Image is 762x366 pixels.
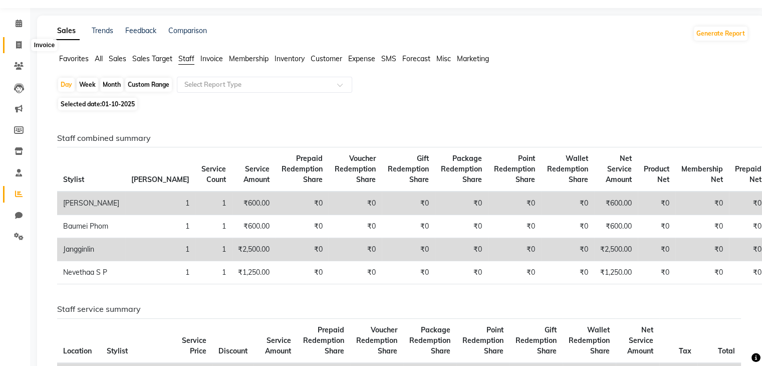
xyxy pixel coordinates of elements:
span: Service Amount [243,164,270,184]
span: Prepaid Net [735,164,761,184]
span: Membership Net [681,164,723,184]
span: Favorites [59,54,89,63]
div: Day [58,78,75,92]
td: 1 [125,192,195,215]
td: ₹600.00 [232,192,276,215]
td: ₹0 [382,215,435,238]
td: ₹0 [276,261,329,284]
td: ₹0 [541,215,594,238]
td: ₹0 [638,215,675,238]
span: Point Redemption Share [462,325,503,355]
td: ₹0 [675,192,729,215]
td: ₹0 [276,215,329,238]
span: Package Redemption Share [441,154,482,184]
td: ₹0 [488,215,541,238]
td: ₹0 [435,215,488,238]
span: Forecast [402,54,430,63]
td: ₹0 [638,261,675,284]
h6: Staff combined summary [57,133,740,143]
td: ₹0 [435,261,488,284]
span: [PERSON_NAME] [131,175,189,184]
span: Voucher Redemption Share [335,154,376,184]
div: Invoice [32,39,57,51]
td: ₹600.00 [594,192,638,215]
span: Service Price [182,336,206,355]
td: 1 [195,192,232,215]
span: Net Service Amount [606,154,632,184]
span: Wallet Redemption Share [569,325,610,355]
td: 1 [125,215,195,238]
span: Membership [229,54,269,63]
td: Baumei Phom [57,215,125,238]
span: Discount [218,346,247,355]
a: Trends [92,26,113,35]
span: Staff [178,54,194,63]
td: ₹0 [435,238,488,261]
div: Custom Range [125,78,172,92]
td: ₹0 [638,238,675,261]
span: Service Count [201,164,226,184]
span: Sales [109,54,126,63]
td: [PERSON_NAME] [57,192,125,215]
span: Expense [348,54,375,63]
td: ₹0 [541,192,594,215]
div: Week [77,78,98,92]
td: ₹0 [329,238,382,261]
a: Comparison [168,26,207,35]
a: Feedback [125,26,156,35]
h6: Staff service summary [57,304,740,314]
td: 1 [195,215,232,238]
span: Prepaid Redemption Share [303,325,344,355]
td: Nevethaa S P [57,261,125,284]
td: ₹0 [382,261,435,284]
span: Service Amount [265,336,291,355]
span: Gift Redemption Share [516,325,557,355]
span: Stylist [107,346,128,355]
span: Gift Redemption Share [388,154,429,184]
td: ₹0 [382,192,435,215]
span: Location [63,346,92,355]
span: Tax [679,346,691,355]
span: Total [718,346,735,355]
span: Voucher Redemption Share [356,325,397,355]
td: ₹0 [541,261,594,284]
td: ₹2,500.00 [594,238,638,261]
span: All [95,54,103,63]
span: 01-10-2025 [102,100,135,108]
td: ₹1,250.00 [232,261,276,284]
span: Net Service Amount [627,325,653,355]
span: Selected date: [58,98,137,110]
td: ₹600.00 [594,215,638,238]
span: Stylist [63,175,84,184]
td: ₹0 [638,192,675,215]
td: ₹600.00 [232,215,276,238]
td: 1 [195,261,232,284]
span: Point Redemption Share [494,154,535,184]
td: ₹0 [675,238,729,261]
div: Month [100,78,123,92]
span: Product Net [644,164,669,184]
td: 1 [195,238,232,261]
td: ₹0 [675,215,729,238]
span: Misc [436,54,451,63]
td: ₹0 [488,192,541,215]
td: ₹0 [329,215,382,238]
span: SMS [381,54,396,63]
span: Customer [311,54,342,63]
span: Sales Target [132,54,172,63]
td: ₹0 [329,192,382,215]
span: Package Redemption Share [409,325,450,355]
button: Generate Report [694,27,747,41]
td: ₹0 [276,192,329,215]
td: ₹0 [675,261,729,284]
td: ₹0 [541,238,594,261]
td: ₹0 [488,238,541,261]
span: Prepaid Redemption Share [282,154,323,184]
span: Inventory [275,54,305,63]
td: ₹0 [329,261,382,284]
span: Marketing [457,54,489,63]
span: Wallet Redemption Share [547,154,588,184]
td: ₹0 [382,238,435,261]
span: Invoice [200,54,223,63]
td: Jangginlin [57,238,125,261]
